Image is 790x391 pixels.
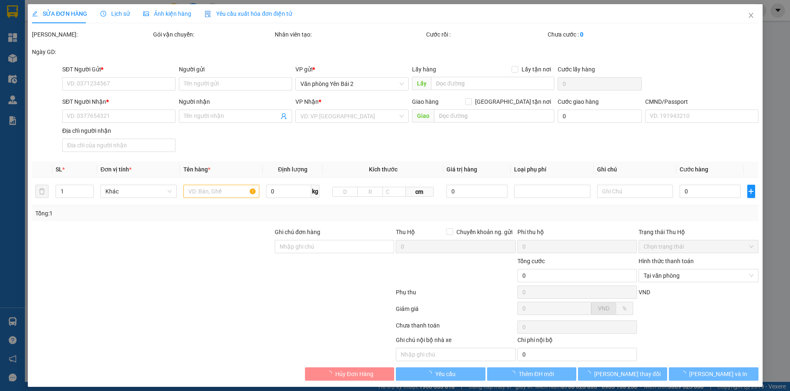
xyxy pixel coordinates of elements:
[78,20,347,31] li: Số 10 ngõ 15 Ngọc Hồi, Q.[PERSON_NAME], [GEOGRAPHIC_DATA]
[62,139,176,152] input: Địa chỉ của người nhận
[680,166,708,173] span: Cước hàng
[412,66,436,73] span: Lấy hàng
[426,30,546,39] div: Cước rồi :
[105,185,171,198] span: Khác
[639,258,694,264] label: Hình thức thanh toán
[305,367,394,381] button: Hủy Đơn Hàng
[487,367,576,381] button: Thêm ĐH mới
[275,30,425,39] div: Nhân viên tạo:
[395,304,516,319] div: Giảm giá
[593,161,676,178] th: Ghi chú
[275,240,394,253] input: Ghi chú đơn hàng
[179,65,292,74] div: Người gửi
[278,166,307,173] span: Định lượng
[62,65,176,74] div: SĐT Người Gửi
[597,185,673,198] input: Ghi Chú
[509,371,518,376] span: loading
[639,289,650,296] span: VND
[383,187,405,197] input: C
[622,305,627,312] span: %
[143,10,191,17] span: Ảnh kiện hàng
[431,77,554,90] input: Dọc đường
[585,371,594,376] span: loading
[179,97,292,106] div: Người nhận
[558,98,599,105] label: Cước giao hàng
[100,166,132,173] span: Đơn vị tính
[558,66,595,73] label: Cước lấy hàng
[100,11,106,17] span: clock-circle
[396,335,515,348] div: Ghi chú nội bộ nhà xe
[183,166,210,173] span: Tên hàng
[446,166,477,173] span: Giá trị hàng
[183,185,259,198] input: VD: Bàn, Ghế
[326,371,335,376] span: loading
[412,98,439,105] span: Giao hàng
[558,110,642,123] input: Cước giao hàng
[472,97,554,106] span: [GEOGRAPHIC_DATA] tận nơi
[644,240,753,253] span: Chọn trạng thái
[275,229,320,235] label: Ghi chú đơn hàng
[511,161,593,178] th: Loại phụ phí
[205,10,292,17] span: Yêu cầu xuất hóa đơn điện tử
[55,166,62,173] span: SL
[548,30,667,39] div: Chưa cước :
[395,288,516,302] div: Phụ thu
[153,30,273,39] div: Gói vận chuyển:
[412,109,434,122] span: Giao
[689,369,747,379] span: [PERSON_NAME] và In
[644,269,753,282] span: Tại văn phòng
[62,126,176,135] div: Địa chỉ người nhận
[453,227,515,237] span: Chuyển khoản ng. gửi
[426,371,435,376] span: loading
[396,229,415,235] span: Thu Hộ
[280,113,287,120] span: user-add
[517,335,636,348] div: Chi phí nội bộ
[598,305,610,312] span: VND
[594,369,660,379] span: [PERSON_NAME] thay đổi
[747,185,755,198] button: plus
[645,97,758,106] div: CMND/Passport
[748,188,755,195] span: plus
[32,47,151,56] div: Ngày GD:
[412,77,431,90] span: Lấy
[78,31,347,41] li: Hotline: 19001155
[639,227,758,237] div: Trạng thái Thu Hộ
[300,78,404,90] span: Văn phòng Yên Bái 2
[435,369,455,379] span: Yêu cầu
[395,321,516,335] div: Chưa thanh toán
[332,187,358,197] input: D
[405,187,434,197] span: cm
[32,11,38,17] span: edit
[32,10,87,17] span: SỬA ĐƠN HÀNG
[143,11,149,17] span: picture
[62,97,176,106] div: SĐT Người Nhận
[669,367,758,381] button: [PERSON_NAME] và In
[35,185,49,198] button: delete
[517,227,636,240] div: Phí thu hộ
[434,109,554,122] input: Dọc đường
[396,348,515,361] input: Nhập ghi chú
[295,65,409,74] div: VP gửi
[580,31,583,38] b: 0
[10,10,52,52] img: logo.jpg
[739,4,762,27] button: Close
[518,369,553,379] span: Thêm ĐH mới
[558,77,642,90] input: Cước lấy hàng
[35,209,305,218] div: Tổng: 1
[335,369,373,379] span: Hủy Đơn Hàng
[311,185,319,198] span: kg
[517,258,544,264] span: Tổng cước
[680,371,689,376] span: loading
[747,12,754,19] span: close
[10,60,146,74] b: GỬI : Văn phòng Yên Bái 2
[295,98,319,105] span: VP Nhận
[368,166,397,173] span: Kích thước
[100,10,130,17] span: Lịch sử
[518,65,554,74] span: Lấy tận nơi
[396,367,485,381] button: Yêu cầu
[32,30,151,39] div: [PERSON_NAME]:
[205,11,211,17] img: icon
[578,367,667,381] button: [PERSON_NAME] thay đổi
[357,187,383,197] input: R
